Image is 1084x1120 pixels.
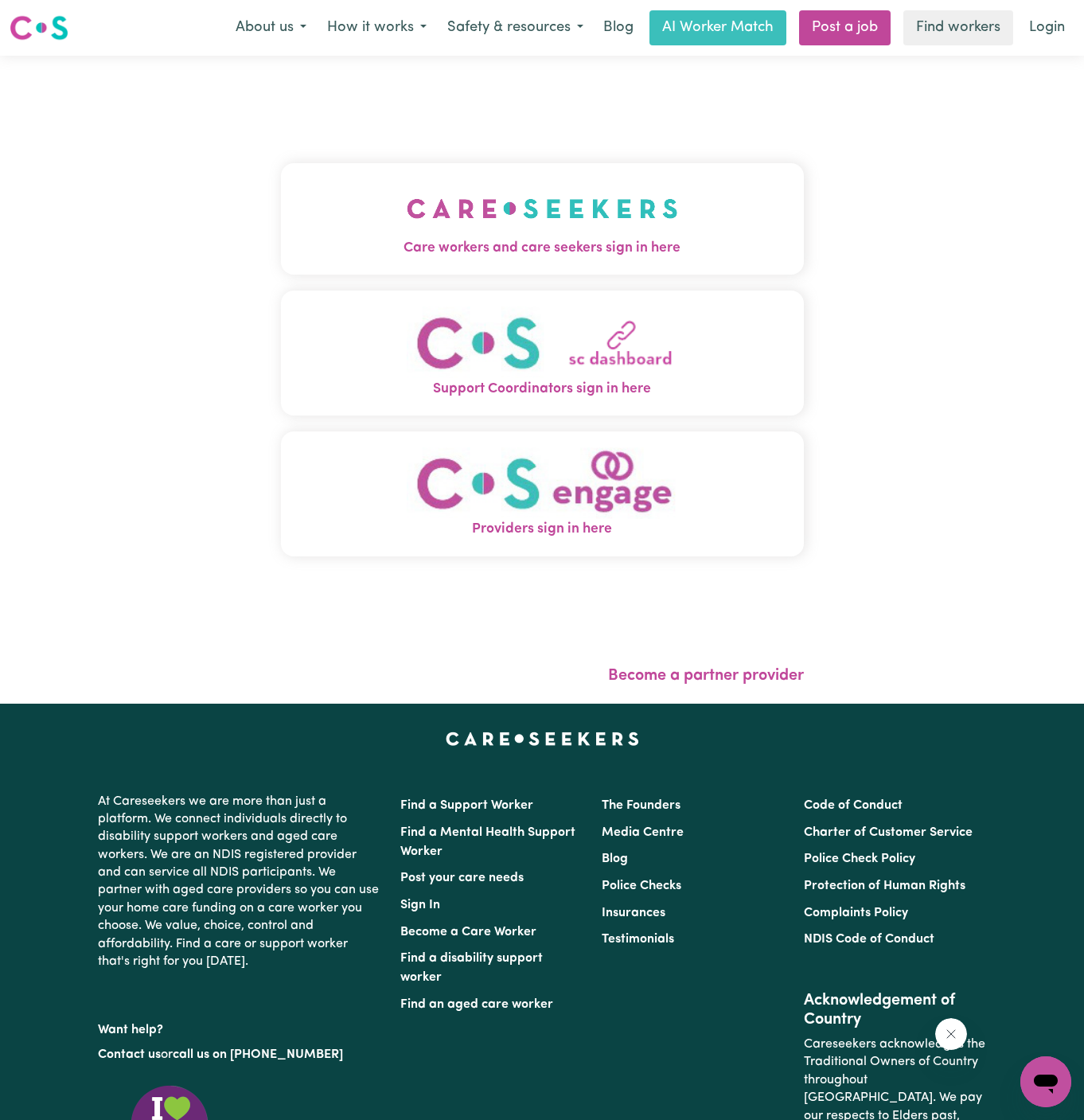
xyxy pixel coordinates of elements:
[98,1040,381,1070] p: or
[317,11,437,45] button: How it works
[1020,1056,1071,1107] iframe: Button to launch messaging window
[98,1048,161,1061] a: Contact us
[804,853,915,865] a: Police Check Policy
[594,10,643,45] a: Blog
[602,826,684,839] a: Media Centre
[10,11,96,24] span: Need any help?
[98,1015,381,1039] p: Want help?
[281,291,804,416] button: Support Coordinators sign in here
[446,732,639,745] a: Careseekers home page
[799,10,891,45] a: Post a job
[602,799,680,812] a: The Founders
[804,799,903,812] a: Code of Conduct
[608,668,804,684] a: Become a partner provider
[804,991,986,1029] h2: Acknowledgement of Country
[400,998,553,1011] a: Find an aged care worker
[437,11,594,45] button: Safety & resources
[804,907,908,919] a: Complaints Policy
[10,10,68,46] a: Careseekers logo
[281,238,804,259] span: Care workers and care seekers sign in here
[602,880,681,892] a: Police Checks
[903,10,1013,45] a: Find workers
[1020,10,1074,45] a: Login
[804,826,973,839] a: Charter of Customer Service
[400,926,536,939] a: Become a Care Worker
[400,799,533,812] a: Find a Support Worker
[804,933,934,946] a: NDIS Code of Conduct
[225,11,317,45] button: About us
[400,872,524,884] a: Post your care needs
[281,431,804,556] button: Providers sign in here
[400,952,543,984] a: Find a disability support worker
[400,899,440,911] a: Sign In
[173,1048,343,1061] a: call us on [PHONE_NUMBER]
[804,880,965,892] a: Protection of Human Rights
[400,826,575,858] a: Find a Mental Health Support Worker
[602,907,665,919] a: Insurances
[281,519,804,540] span: Providers sign in here
[602,933,674,946] a: Testimonials
[281,379,804,400] span: Support Coordinators sign in here
[935,1018,967,1050] iframe: Close message
[10,14,68,42] img: Careseekers logo
[98,786,381,978] p: At Careseekers we are more than just a platform. We connect individuals directly to disability su...
[649,10,786,45] a: AI Worker Match
[281,163,804,275] button: Care workers and care seekers sign in here
[602,853,628,865] a: Blog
